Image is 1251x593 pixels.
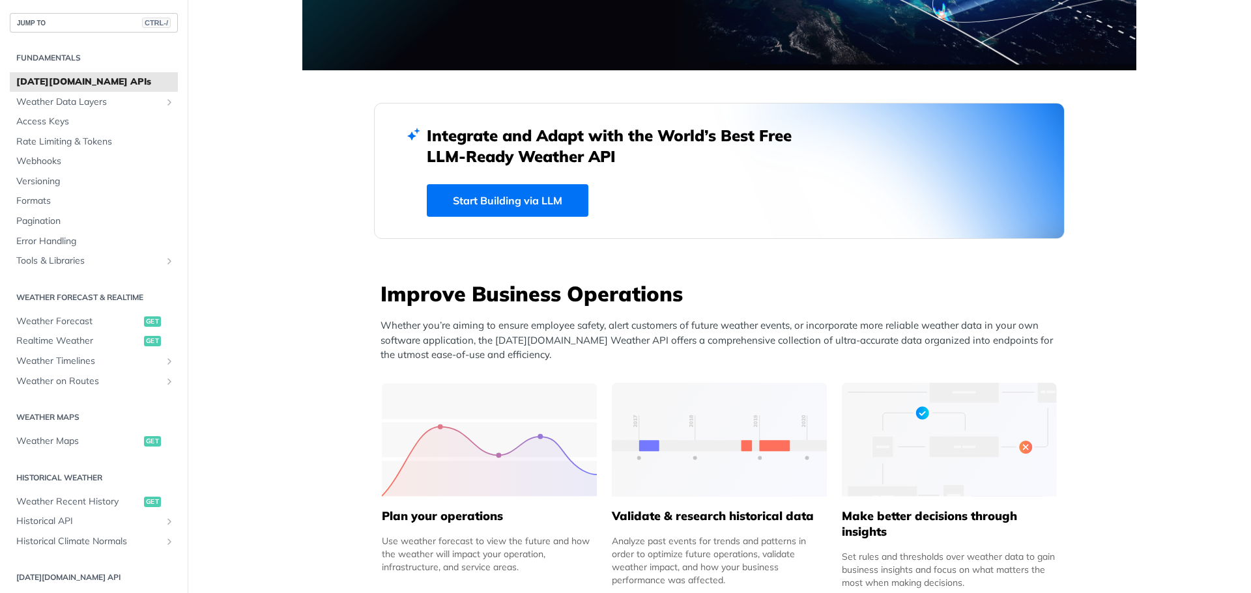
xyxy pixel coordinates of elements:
[10,352,178,371] a: Weather TimelinesShow subpages for Weather Timelines
[381,318,1065,363] p: Whether you’re aiming to ensure employee safety, alert customers of future weather events, or inc...
[10,232,178,251] a: Error Handling
[10,191,178,211] a: Formats
[10,172,178,191] a: Versioning
[842,383,1057,497] img: a22d113-group-496-32x.svg
[16,195,175,208] span: Formats
[16,255,161,268] span: Tools & Libraries
[16,335,141,348] span: Realtime Weather
[382,508,597,524] h5: Plan your operations
[16,235,175,248] span: Error Handling
[16,175,175,188] span: Versioning
[16,215,175,228] span: Pagination
[16,76,175,89] span: [DATE][DOMAIN_NAME] APIs
[16,315,141,328] span: Weather Forecast
[164,536,175,547] button: Show subpages for Historical Climate Normals
[10,331,178,351] a: Realtime Weatherget
[10,492,178,512] a: Weather Recent Historyget
[10,432,178,451] a: Weather Mapsget
[16,435,141,448] span: Weather Maps
[164,516,175,527] button: Show subpages for Historical API
[10,372,178,391] a: Weather on RoutesShow subpages for Weather on Routes
[10,92,178,112] a: Weather Data LayersShow subpages for Weather Data Layers
[10,13,178,33] button: JUMP TOCTRL-/
[144,336,161,346] span: get
[10,312,178,331] a: Weather Forecastget
[10,472,178,484] h2: Historical Weather
[427,125,811,167] h2: Integrate and Adapt with the World’s Best Free LLM-Ready Weather API
[16,495,141,508] span: Weather Recent History
[10,52,178,64] h2: Fundamentals
[164,97,175,107] button: Show subpages for Weather Data Layers
[16,115,175,128] span: Access Keys
[10,152,178,171] a: Webhooks
[382,534,597,573] div: Use weather forecast to view the future and how the weather will impact your operation, infrastru...
[10,112,178,131] a: Access Keys
[16,135,175,148] span: Rate Limiting & Tokens
[144,497,161,507] span: get
[144,316,161,327] span: get
[142,18,171,28] span: CTRL-/
[612,383,827,497] img: 13d7ca0-group-496-2.svg
[144,436,161,447] span: get
[842,550,1057,589] div: Set rules and thresholds over weather data to gain business insights and focus on what matters th...
[16,515,161,528] span: Historical API
[10,251,178,271] a: Tools & LibrariesShow subpages for Tools & Libraries
[10,292,178,303] h2: Weather Forecast & realtime
[10,72,178,92] a: [DATE][DOMAIN_NAME] APIs
[164,376,175,387] button: Show subpages for Weather on Routes
[16,375,161,388] span: Weather on Routes
[16,155,175,168] span: Webhooks
[10,132,178,152] a: Rate Limiting & Tokens
[164,356,175,366] button: Show subpages for Weather Timelines
[612,534,827,586] div: Analyze past events for trends and patterns in order to optimize future operations, validate weat...
[381,279,1065,308] h3: Improve Business Operations
[10,532,178,551] a: Historical Climate NormalsShow subpages for Historical Climate Normals
[427,184,588,217] a: Start Building via LLM
[612,508,827,524] h5: Validate & research historical data
[164,256,175,266] button: Show subpages for Tools & Libraries
[16,535,161,548] span: Historical Climate Normals
[382,383,597,497] img: 39565e8-group-4962x.svg
[10,512,178,531] a: Historical APIShow subpages for Historical API
[842,508,1057,540] h5: Make better decisions through insights
[16,355,161,368] span: Weather Timelines
[16,96,161,109] span: Weather Data Layers
[10,411,178,423] h2: Weather Maps
[10,572,178,583] h2: [DATE][DOMAIN_NAME] API
[10,212,178,231] a: Pagination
